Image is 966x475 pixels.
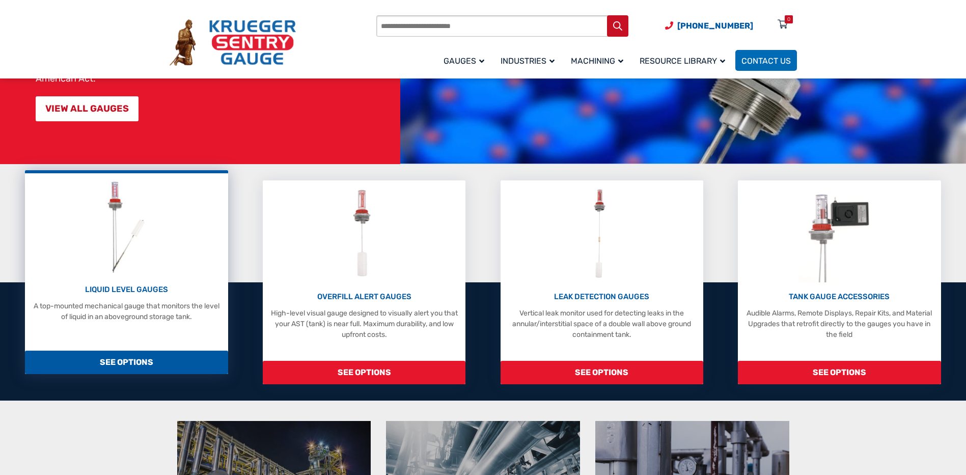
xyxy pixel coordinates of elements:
[665,19,753,32] a: Phone Number (920) 434-8860
[268,291,460,303] p: OVERFILL ALERT GAUGES
[798,186,880,282] img: Tank Gauge Accessories
[263,180,465,384] a: Overfill Alert Gauges OVERFILL ALERT GAUGES High-level visual gauge designed to visually alert yo...
[501,56,555,66] span: Industries
[263,361,465,384] span: SEE OPTIONS
[735,50,797,71] a: Contact Us
[36,22,395,84] p: At Krueger Sentry Gauge, for over 75 years we have manufactured over three million liquid-level g...
[677,21,753,31] span: [PHONE_NUMBER]
[506,291,698,303] p: LEAK DETECTION GAUGES
[571,56,623,66] span: Machining
[565,48,633,72] a: Machining
[444,56,484,66] span: Gauges
[99,178,153,275] img: Liquid Level Gauges
[25,170,228,374] a: Liquid Level Gauges LIQUID LEVEL GAUGES A top-mounted mechanical gauge that monitors the level of...
[738,180,941,384] a: Tank Gauge Accessories TANK GAUGE ACCESSORIES Audible Alarms, Remote Displays, Repair Kits, and M...
[582,186,622,282] img: Leak Detection Gauges
[30,284,223,296] p: LIQUID LEVEL GAUGES
[743,291,935,303] p: TANK GAUGE ACCESSORIES
[494,48,565,72] a: Industries
[501,361,703,384] span: SEE OPTIONS
[506,308,698,340] p: Vertical leak monitor used for detecting leaks in the annular/interstitial space of a double wall...
[743,308,935,340] p: Audible Alarms, Remote Displays, Repair Kits, and Material Upgrades that retrofit directly to the...
[437,48,494,72] a: Gauges
[787,15,790,23] div: 0
[170,19,296,66] img: Krueger Sentry Gauge
[640,56,725,66] span: Resource Library
[36,96,139,121] a: VIEW ALL GAUGES
[501,180,703,384] a: Leak Detection Gauges LEAK DETECTION GAUGES Vertical leak monitor used for detecting leaks in the...
[268,308,460,340] p: High-level visual gauge designed to visually alert you that your AST (tank) is near full. Maximum...
[738,361,941,384] span: SEE OPTIONS
[342,186,387,282] img: Overfill Alert Gauges
[741,56,791,66] span: Contact Us
[30,301,223,322] p: A top-mounted mechanical gauge that monitors the level of liquid in an aboveground storage tank.
[25,351,228,374] span: SEE OPTIONS
[633,48,735,72] a: Resource Library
